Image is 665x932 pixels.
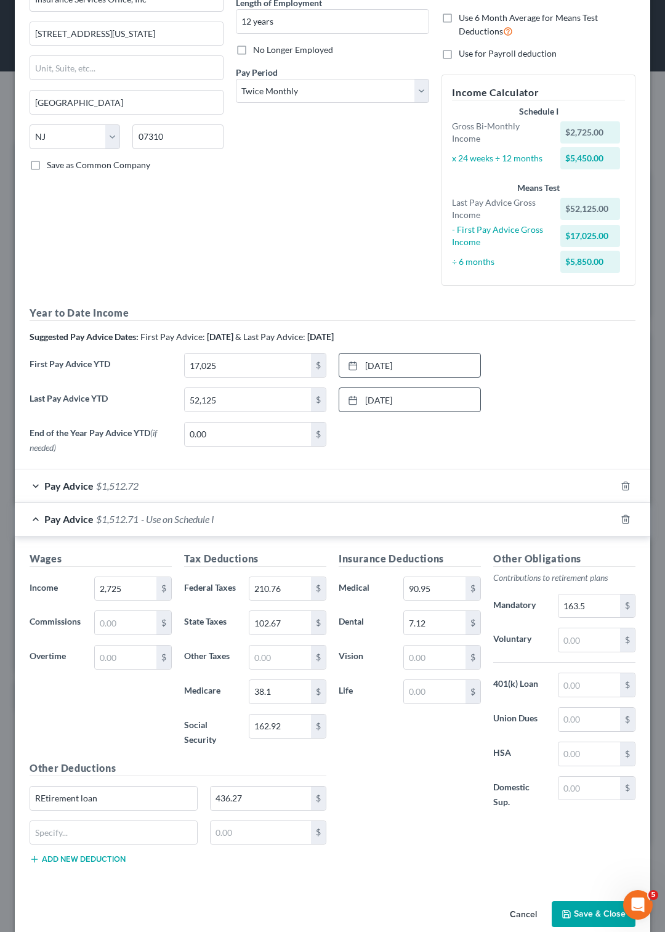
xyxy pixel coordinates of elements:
[560,121,620,144] div: $2,725.00
[311,787,326,810] div: $
[465,646,480,669] div: $
[620,594,635,618] div: $
[552,901,635,927] button: Save & Close
[560,198,620,220] div: $52,125.00
[30,582,58,593] span: Income
[30,821,197,845] input: Specify...
[623,890,653,920] iframe: Intercom live chat
[558,673,620,697] input: 0.00
[648,890,658,900] span: 5
[558,594,620,618] input: 0.00
[560,225,620,247] div: $17,025.00
[558,777,620,800] input: 0.00
[249,577,311,601] input: 0.00
[96,513,139,525] span: $1,512.71
[332,610,397,635] label: Dental
[44,480,94,492] span: Pay Advice
[44,513,94,525] span: Pay Advice
[30,56,223,79] input: Unit, Suite, etc...
[487,594,552,618] label: Mandatory
[487,776,552,813] label: Domestic Sup.
[141,513,214,525] span: - Use on Schedule I
[558,742,620,766] input: 0.00
[307,331,334,342] strong: [DATE]
[23,353,178,387] label: First Pay Advice YTD
[311,354,326,377] div: $
[30,22,223,46] input: Enter address...
[339,551,481,567] h5: Insurance Deductions
[404,611,465,634] input: 0.00
[178,679,243,704] label: Medicare
[156,577,171,601] div: $
[446,152,554,164] div: x 24 weeks ÷ 12 months
[249,646,311,669] input: 0.00
[339,354,480,377] a: [DATE]
[487,628,552,652] label: Voluntary
[465,680,480,703] div: $
[465,611,480,634] div: $
[620,777,635,800] div: $
[446,120,554,145] div: Gross Bi-Monthly Income
[620,708,635,731] div: $
[249,680,311,703] input: 0.00
[560,147,620,169] div: $5,450.00
[311,611,326,634] div: $
[207,331,233,342] strong: [DATE]
[311,388,326,411] div: $
[178,714,243,751] label: Social Security
[156,611,171,634] div: $
[95,577,156,601] input: 0.00
[332,577,397,601] label: Medical
[30,331,139,342] strong: Suggested Pay Advice Dates:
[446,256,554,268] div: ÷ 6 months
[30,854,126,864] button: Add new deduction
[249,611,311,634] input: 0.00
[178,645,243,670] label: Other Taxes
[404,680,465,703] input: 0.00
[620,742,635,766] div: $
[23,645,88,670] label: Overtime
[47,160,150,170] span: Save as Common Company
[140,331,205,342] span: First Pay Advice:
[558,628,620,652] input: 0.00
[178,577,243,601] label: Federal Taxes
[452,85,625,100] h5: Income Calculator
[446,224,554,248] div: - First Pay Advice Gross Income
[311,821,326,845] div: $
[156,646,171,669] div: $
[339,388,480,411] a: [DATE]
[465,577,480,601] div: $
[185,423,311,446] input: 0.00
[311,715,326,738] div: $
[95,646,156,669] input: 0.00
[311,646,326,669] div: $
[235,331,305,342] span: & Last Pay Advice:
[446,197,554,221] div: Last Pay Advice Gross Income
[30,306,635,321] h5: Year to Date Income
[459,48,557,59] span: Use for Payroll deduction
[178,610,243,635] label: State Taxes
[132,124,223,149] input: Enter zip...
[249,715,311,738] input: 0.00
[23,387,178,422] label: Last Pay Advice YTD
[487,742,552,766] label: HSA
[452,182,625,194] div: Means Test
[185,388,311,411] input: 0.00
[311,577,326,601] div: $
[23,610,88,635] label: Commissions
[185,354,311,377] input: 0.00
[493,572,635,584] p: Contributions to retirement plans
[332,679,397,704] label: Life
[404,577,465,601] input: 0.00
[493,551,635,567] h5: Other Obligations
[184,551,326,567] h5: Tax Deductions
[487,673,552,697] label: 401(k) Loan
[311,423,326,446] div: $
[236,67,278,78] span: Pay Period
[30,428,157,453] span: (if needed)
[30,787,197,810] input: Specify...
[487,707,552,732] label: Union Dues
[560,251,620,273] div: $5,850.00
[500,902,547,927] button: Cancel
[23,422,178,459] label: End of the Year Pay Advice YTD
